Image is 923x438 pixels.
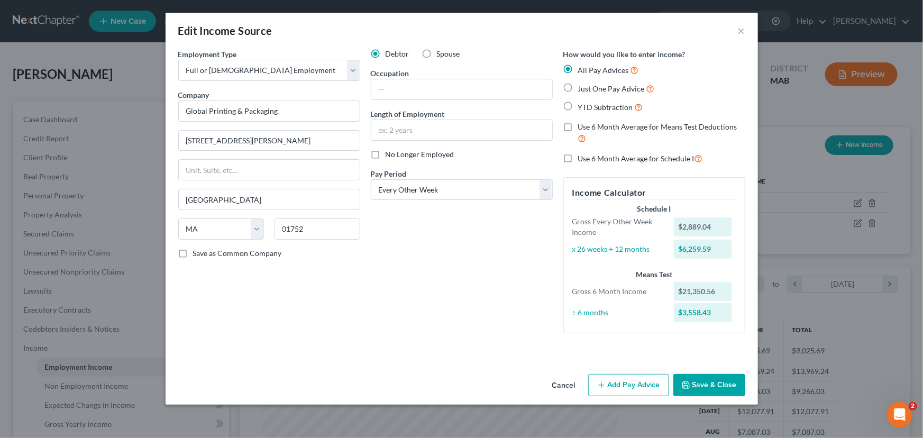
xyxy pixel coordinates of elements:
[563,49,686,60] label: How would you like to enter income?
[578,84,645,93] span: Just One Pay Advice
[578,66,629,75] span: All Pay Advices
[178,90,209,99] span: Company
[179,160,360,180] input: Unit, Suite, etc...
[567,244,669,254] div: x 26 weeks ÷ 12 months
[178,101,360,122] input: Search company by name...
[674,303,732,322] div: $3,558.43
[179,189,360,209] input: Enter city...
[386,150,454,159] span: No Longer Employed
[738,24,745,37] button: ×
[371,68,409,79] label: Occupation
[178,23,272,38] div: Edit Income Source
[674,282,732,301] div: $21,350.56
[572,204,736,214] div: Schedule I
[437,49,460,58] span: Spouse
[371,79,552,99] input: --
[193,249,282,258] span: Save as Common Company
[567,216,669,238] div: Gross Every Other Week Income
[887,402,912,427] iframe: Intercom live chat
[544,375,584,396] button: Cancel
[578,122,737,131] span: Use 6 Month Average for Means Test Deductions
[371,169,407,178] span: Pay Period
[572,269,736,280] div: Means Test
[588,374,669,396] button: Add Pay Advice
[567,286,669,297] div: Gross 6 Month Income
[179,131,360,151] input: Enter address...
[572,186,736,199] h5: Income Calculator
[178,50,237,59] span: Employment Type
[578,154,694,163] span: Use 6 Month Average for Schedule I
[371,120,552,140] input: ex: 2 years
[371,108,445,120] label: Length of Employment
[673,374,745,396] button: Save & Close
[578,103,633,112] span: YTD Subtraction
[909,402,917,410] span: 2
[567,307,669,318] div: ÷ 6 months
[386,49,409,58] span: Debtor
[674,217,732,236] div: $2,889.04
[674,240,732,259] div: $6,259.59
[275,218,360,240] input: Enter zip...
